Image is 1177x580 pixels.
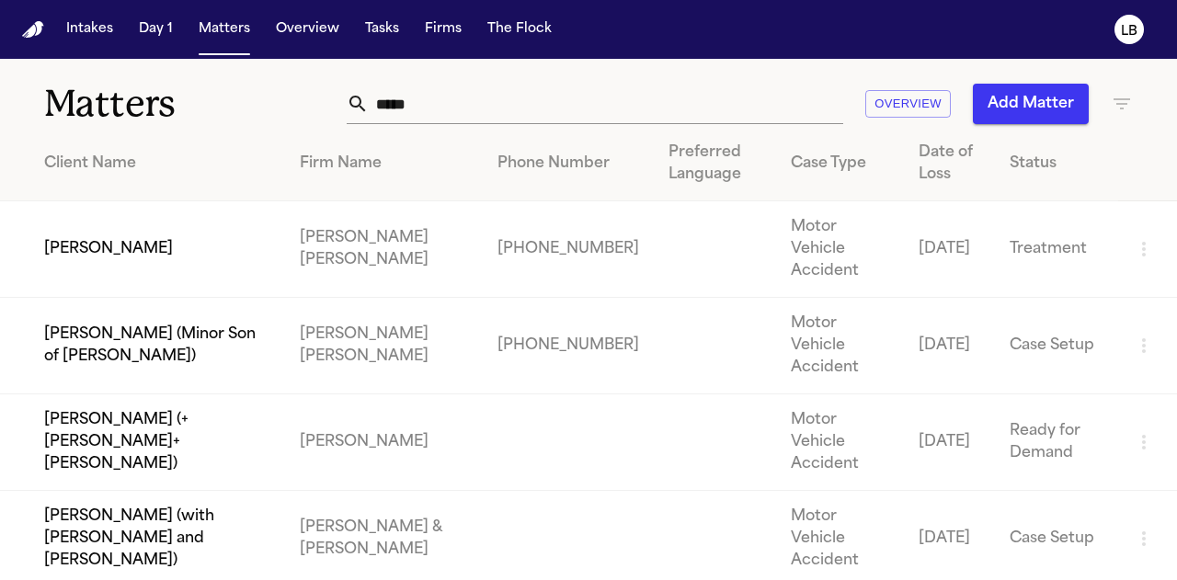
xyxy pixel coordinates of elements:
button: Matters [191,13,257,46]
td: [PHONE_NUMBER] [483,298,654,394]
div: Preferred Language [668,142,761,186]
div: Case Type [791,153,889,175]
td: [PERSON_NAME] [285,394,483,491]
button: Intakes [59,13,120,46]
div: Firm Name [300,153,468,175]
div: Status [1010,153,1103,175]
td: [DATE] [904,394,995,491]
td: [DATE] [904,298,995,394]
td: [DATE] [904,201,995,298]
td: Motor Vehicle Accident [776,394,904,491]
button: Add Matter [973,84,1089,124]
td: Motor Vehicle Accident [776,201,904,298]
h1: Matters [44,81,337,127]
td: [PERSON_NAME] [PERSON_NAME] [285,298,483,394]
a: Home [22,21,44,39]
td: Ready for Demand [995,394,1118,491]
div: Date of Loss [919,142,980,186]
button: Tasks [358,13,406,46]
button: The Flock [480,13,559,46]
div: Phone Number [497,153,639,175]
button: Overview [865,90,951,119]
td: [PHONE_NUMBER] [483,201,654,298]
td: Treatment [995,201,1118,298]
button: Day 1 [131,13,180,46]
td: Case Setup [995,298,1118,394]
img: Finch Logo [22,21,44,39]
button: Firms [417,13,469,46]
td: Motor Vehicle Accident [776,298,904,394]
td: [PERSON_NAME] [PERSON_NAME] [285,201,483,298]
div: Client Name [44,153,270,175]
button: Overview [269,13,347,46]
